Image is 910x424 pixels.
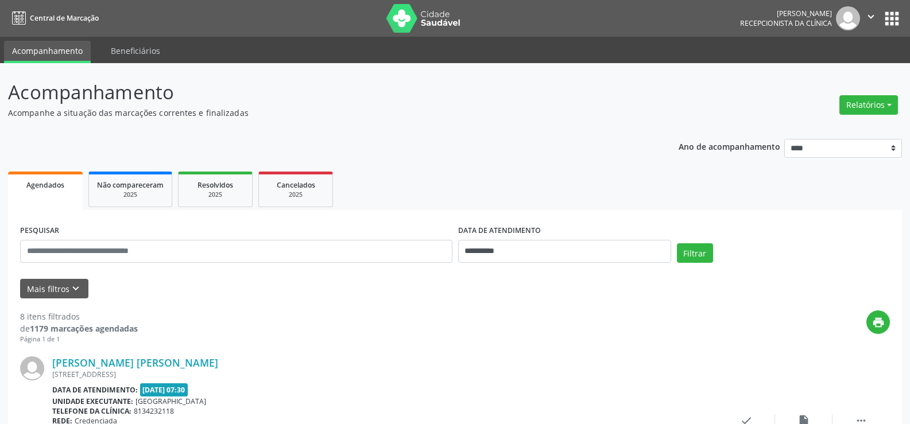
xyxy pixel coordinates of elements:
[52,369,718,379] div: [STREET_ADDRESS]
[198,180,233,190] span: Resolvidos
[677,243,713,263] button: Filtrar
[8,107,634,119] p: Acompanhe a situação das marcações correntes e finalizadas
[30,323,138,334] strong: 1179 marcações agendadas
[69,282,82,295] i: keyboard_arrow_down
[4,41,91,63] a: Acompanhamento
[30,13,99,23] span: Central de Marcação
[52,406,131,416] b: Telefone da clínica:
[187,190,244,199] div: 2025
[20,279,88,299] button: Mais filtroskeyboard_arrow_down
[839,95,898,115] button: Relatórios
[97,180,164,190] span: Não compareceram
[20,356,44,380] img: img
[860,6,882,30] button: 
[20,310,138,322] div: 8 itens filtrados
[52,356,218,369] a: [PERSON_NAME] [PERSON_NAME]
[135,396,206,406] span: [GEOGRAPHIC_DATA]
[140,383,188,396] span: [DATE] 07:30
[872,316,885,329] i: print
[866,310,890,334] button: print
[8,9,99,28] a: Central de Marcação
[26,180,64,190] span: Agendados
[20,322,138,334] div: de
[679,139,780,153] p: Ano de acompanhamento
[267,190,324,199] div: 2025
[458,222,541,240] label: DATA DE ATENDIMENTO
[20,222,59,240] label: PESQUISAR
[836,6,860,30] img: img
[740,9,832,18] div: [PERSON_NAME]
[277,180,315,190] span: Cancelados
[52,385,138,395] b: Data de atendimento:
[134,406,174,416] span: 8134232118
[8,78,634,107] p: Acompanhamento
[740,18,832,28] span: Recepcionista da clínica
[882,9,902,29] button: apps
[97,190,164,199] div: 2025
[865,10,877,23] i: 
[52,396,133,406] b: Unidade executante:
[20,334,138,344] div: Página 1 de 1
[103,41,168,61] a: Beneficiários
